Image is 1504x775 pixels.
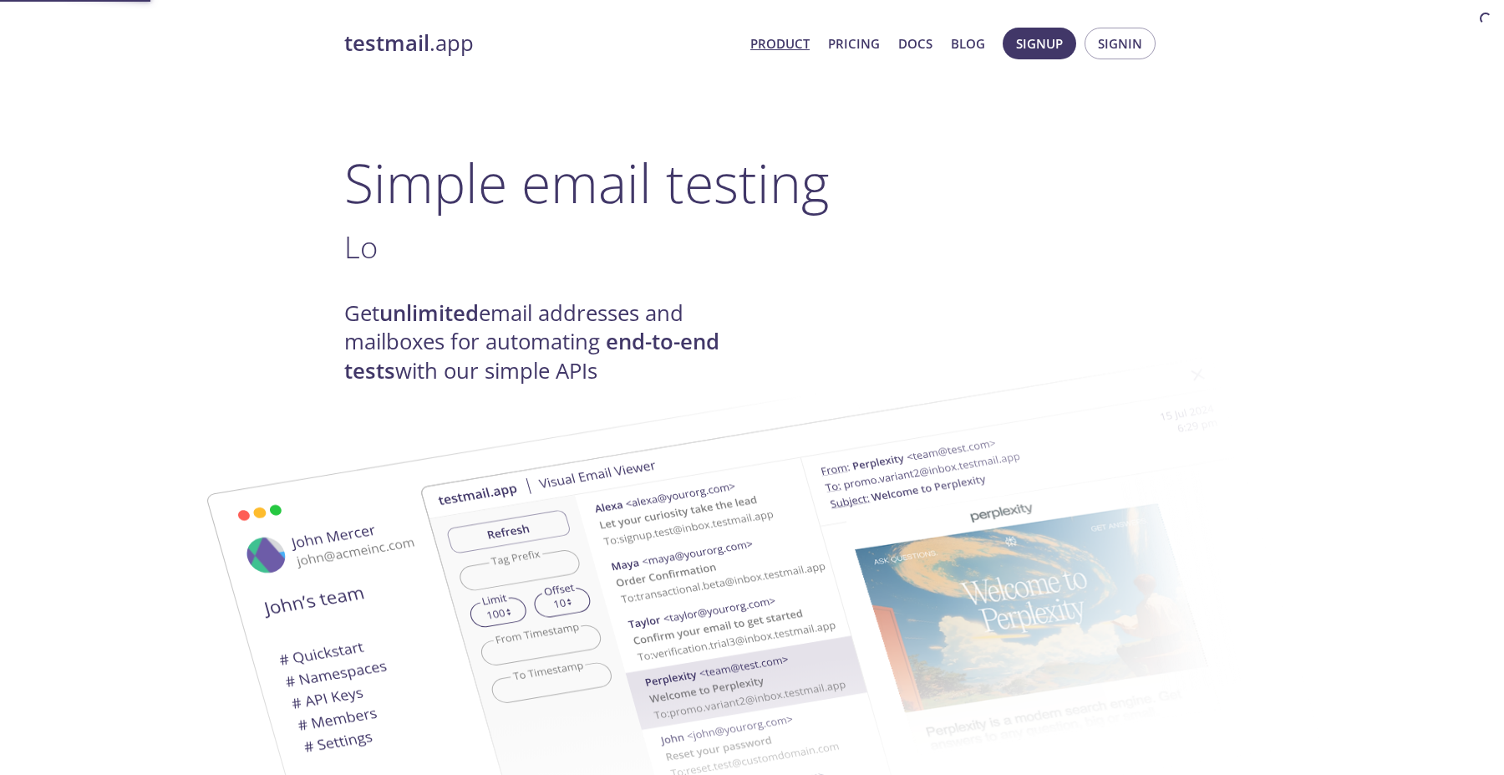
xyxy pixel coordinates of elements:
[344,327,719,385] strong: end-to-end tests
[344,150,1160,215] h1: Simple email testing
[1085,28,1156,59] button: Signin
[344,29,737,58] a: testmail.app
[344,28,429,58] strong: testmail
[951,33,985,54] a: Blog
[344,226,378,268] span: Lo
[379,298,479,328] strong: unlimited
[1016,33,1063,54] span: Signup
[898,33,932,54] a: Docs
[750,33,810,54] a: Product
[344,299,752,385] h4: Get email addresses and mailboxes for automating with our simple APIs
[1003,28,1076,59] button: Signup
[828,33,880,54] a: Pricing
[1098,33,1142,54] span: Signin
